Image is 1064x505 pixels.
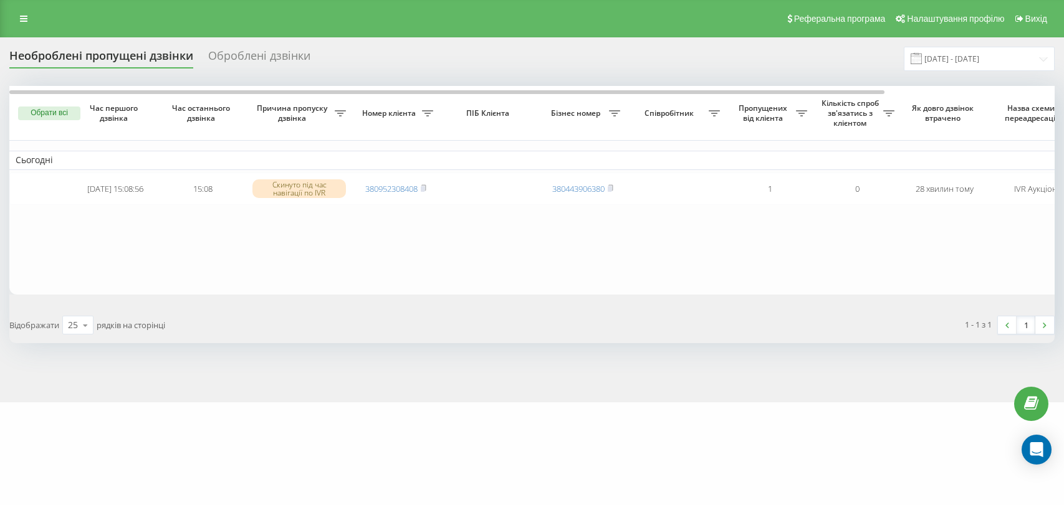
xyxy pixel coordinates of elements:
[726,172,813,205] td: 1
[965,318,992,331] div: 1 - 1 з 1
[1017,316,1035,334] a: 1
[18,106,80,120] button: Обрати всі
[358,108,422,118] span: Номер клієнта
[159,172,246,205] td: 15:08
[1022,435,1052,465] div: Open Intercom Messenger
[208,49,310,68] div: Оброблені дзвінки
[252,103,335,123] span: Причина пропуску дзвінка
[97,319,165,331] span: рядків на сторінці
[365,183,418,194] a: 380952308408
[9,49,193,68] div: Необроблені пропущені дзвінки
[633,108,709,118] span: Співробітник
[82,103,149,123] span: Час першого дзвінка
[72,172,159,205] td: [DATE] 15:08:56
[813,172,901,205] td: 0
[901,172,988,205] td: 28 хвилин тому
[552,183,605,194] a: 380443906380
[252,179,346,198] div: Скинуто під час навігації по IVR
[68,319,78,331] div: 25
[911,103,978,123] span: Як довго дзвінок втрачено
[450,108,529,118] span: ПІБ Клієнта
[794,14,886,24] span: Реферальна програма
[820,98,883,128] span: Кількість спроб зв'язатись з клієнтом
[545,108,609,118] span: Бізнес номер
[169,103,236,123] span: Час останнього дзвінка
[907,14,1004,24] span: Налаштування профілю
[1025,14,1047,24] span: Вихід
[9,319,59,331] span: Відображати
[732,103,796,123] span: Пропущених від клієнта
